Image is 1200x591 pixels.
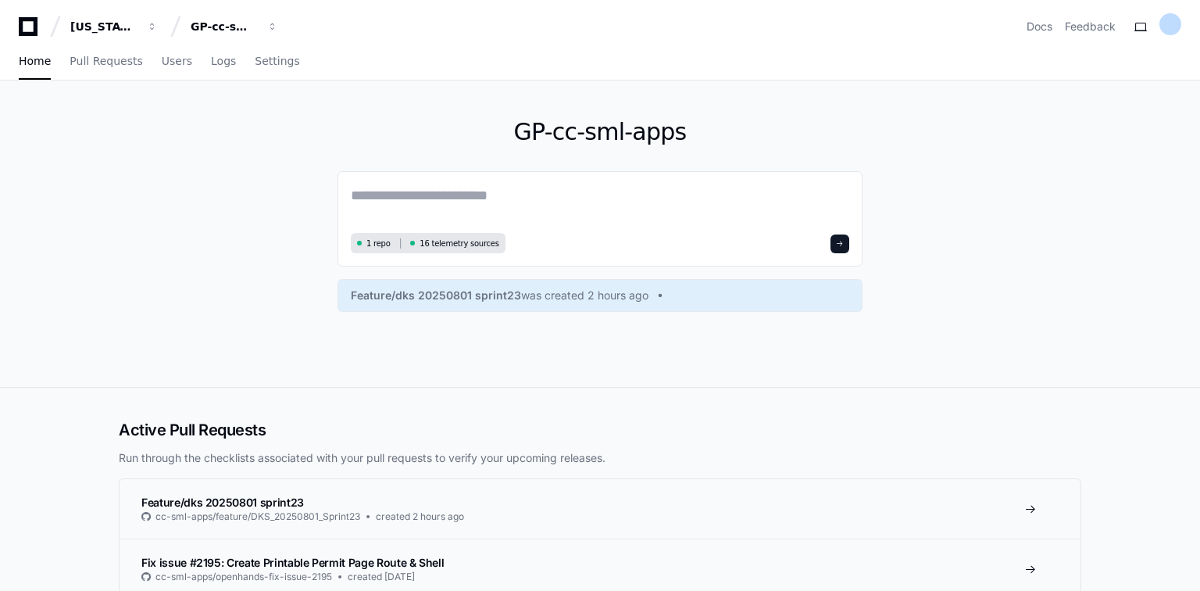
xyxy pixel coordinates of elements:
h2: Active Pull Requests [119,419,1081,441]
span: created [DATE] [348,571,415,583]
button: Feedback [1065,19,1116,34]
span: created 2 hours ago [376,510,464,523]
span: Pull Requests [70,56,142,66]
h1: GP-cc-sml-apps [337,118,862,146]
span: was created 2 hours ago [521,288,648,303]
div: GP-cc-sml-apps [191,19,258,34]
span: Users [162,56,192,66]
button: [US_STATE] Pacific [64,13,164,41]
button: GP-cc-sml-apps [184,13,284,41]
a: Feature/dks 20250801 sprint23cc-sml-apps/feature/DKS_20250801_Sprint23created 2 hours ago [120,479,1080,539]
a: Home [19,44,51,80]
a: Docs [1027,19,1052,34]
div: [US_STATE] Pacific [70,19,137,34]
span: Feature/dks 20250801 sprint23 [141,496,304,509]
a: Pull Requests [70,44,142,80]
span: Settings [255,56,299,66]
a: Feature/dks 20250801 sprint23was created 2 hours ago [351,288,849,303]
span: cc-sml-apps/feature/DKS_20250801_Sprint23 [155,510,360,523]
p: Run through the checklists associated with your pull requests to verify your upcoming releases. [119,450,1081,466]
span: 16 telemetry sources [420,238,498,249]
span: Fix issue #2195: Create Printable Permit Page Route & Shell [141,556,444,569]
span: cc-sml-apps/openhands-fix-issue-2195 [155,571,332,583]
span: 1 repo [366,238,391,249]
span: Home [19,56,51,66]
span: Feature/dks 20250801 sprint23 [351,288,521,303]
a: Settings [255,44,299,80]
span: Logs [211,56,236,66]
a: Logs [211,44,236,80]
a: Users [162,44,192,80]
